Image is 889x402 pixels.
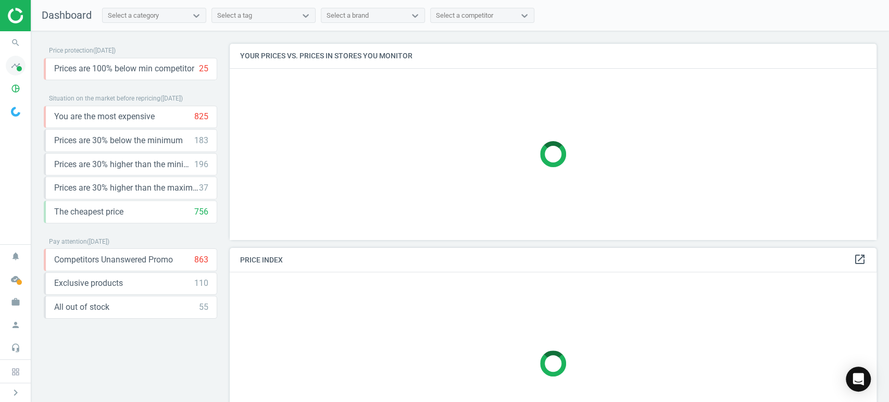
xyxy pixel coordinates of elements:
span: Price protection [49,47,93,54]
span: ( [DATE] ) [93,47,116,54]
img: wGWNvw8QSZomAAAAABJRU5ErkJggg== [11,107,20,117]
div: 55 [199,301,208,313]
span: Prices are 100% below min competitor [54,63,194,74]
span: Pay attention [49,238,87,245]
span: Prices are 30% below the minimum [54,135,183,146]
div: 25 [199,63,208,74]
i: open_in_new [854,253,866,266]
a: open_in_new [854,253,866,267]
div: 196 [194,159,208,170]
span: All out of stock [54,301,109,313]
i: search [6,33,26,53]
h4: Your prices vs. prices in stores you monitor [230,44,877,68]
i: person [6,315,26,335]
div: Select a brand [327,11,369,20]
div: Select a tag [217,11,252,20]
div: 37 [199,182,208,194]
span: The cheapest price [54,206,123,218]
div: Open Intercom Messenger [846,367,871,392]
i: pie_chart_outlined [6,79,26,98]
div: 183 [194,135,208,146]
h4: Price Index [230,248,877,272]
i: chevron_right [9,386,22,399]
span: ( [DATE] ) [160,95,183,102]
span: Competitors Unanswered Promo [54,254,173,266]
div: Select a category [108,11,159,20]
img: ajHJNr6hYgQAAAAASUVORK5CYII= [8,8,82,23]
i: notifications [6,246,26,266]
span: Situation on the market before repricing [49,95,160,102]
button: chevron_right [3,386,29,399]
i: work [6,292,26,312]
div: 756 [194,206,208,218]
span: Dashboard [42,9,92,21]
span: ( [DATE] ) [87,238,109,245]
div: Select a competitor [436,11,493,20]
div: 863 [194,254,208,266]
span: Exclusive products [54,278,123,289]
i: cloud_done [6,269,26,289]
span: You are the most expensive [54,111,155,122]
i: timeline [6,56,26,76]
div: 110 [194,278,208,289]
i: headset_mic [6,338,26,358]
span: Prices are 30% higher than the minimum [54,159,194,170]
span: Prices are 30% higher than the maximal [54,182,199,194]
div: 825 [194,111,208,122]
